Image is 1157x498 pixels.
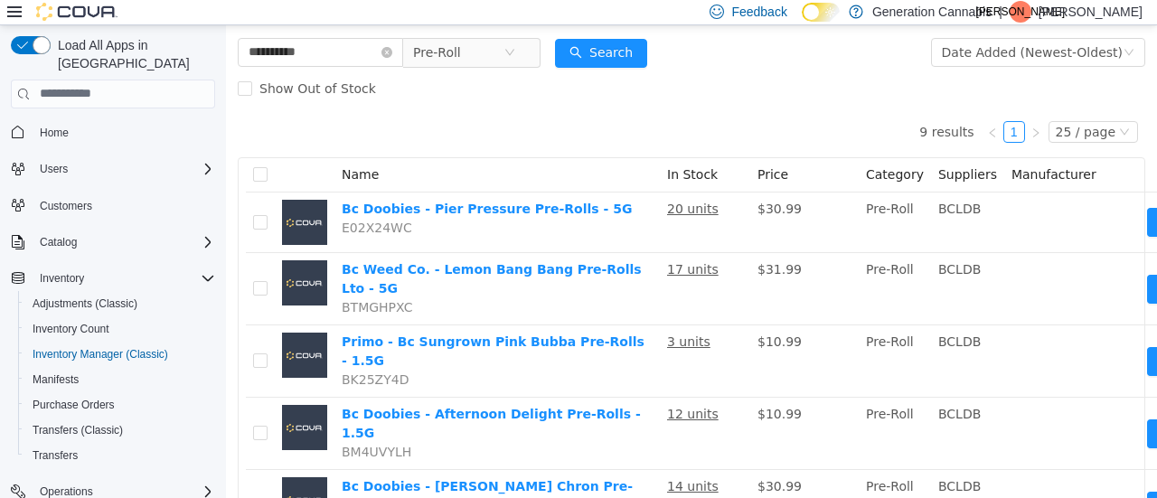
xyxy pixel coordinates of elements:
span: Inventory Count [25,318,215,340]
span: Suppliers [712,142,771,156]
span: Inventory Manager (Classic) [25,343,215,365]
span: BCLDB [712,176,755,191]
input: Dark Mode [802,3,840,22]
span: Manifests [25,369,215,390]
button: Home [4,119,222,146]
span: Purchase Orders [25,394,215,416]
button: Catalog [33,231,84,253]
a: Bc Doobies - Afternoon Delight Pre-Rolls - 1.5G [116,381,415,415]
span: Purchase Orders [33,398,115,412]
td: Pre-Roll [633,300,705,372]
li: Previous Page [756,96,777,117]
div: 25 / page [830,97,889,117]
span: Catalog [40,235,77,249]
span: Manifests [33,372,79,387]
button: Users [33,158,75,180]
span: Inventory [33,268,215,289]
span: Pre-Roll [187,14,235,41]
span: Category [640,142,698,156]
button: Users [4,156,222,182]
u: 14 units [441,454,493,468]
button: Manifests [18,367,222,392]
a: Primo - Bc Sungrown Pink Bubba Pre-Rolls - 1.5G [116,309,419,343]
a: 1 [778,97,798,117]
button: Catalog [4,230,222,255]
span: Manufacturer [785,142,870,156]
span: Customers [33,194,215,217]
img: Bc Doobies - Pier Pressure Pre-Rolls - 5G placeholder [56,174,101,220]
span: Dark Mode [802,22,803,23]
span: In Stock [441,142,492,156]
span: $31.99 [531,237,576,251]
i: icon: right [804,102,815,113]
button: Customers [4,193,222,219]
a: Transfers [25,445,85,466]
p: [PERSON_NAME] [1039,1,1143,23]
span: [PERSON_NAME] [976,1,1066,23]
a: Adjustments (Classic) [25,293,145,315]
button: icon: swapMove [921,394,1004,423]
span: Adjustments (Classic) [33,296,137,311]
p: Generation Cannabis [872,1,992,23]
button: Transfers (Classic) [18,418,222,443]
i: icon: close-circle [155,22,166,33]
span: Transfers (Classic) [33,423,123,437]
button: Inventory Manager (Classic) [18,342,222,367]
div: Date Added (Newest-Oldest) [716,14,897,41]
td: Pre-Roll [633,372,705,445]
span: BCLDB [712,237,755,251]
i: icon: left [761,102,772,113]
li: 1 [777,96,799,117]
button: icon: searchSearch [329,14,421,42]
li: Next Page [799,96,821,117]
a: Home [33,122,76,144]
button: icon: swapMove [921,322,1004,351]
a: Inventory Manager (Classic) [25,343,175,365]
span: Users [40,162,68,176]
i: icon: down [893,101,904,114]
span: Adjustments (Classic) [25,293,215,315]
span: Home [40,126,69,140]
span: Customers [40,199,92,213]
span: BK25ZY4D [116,347,183,362]
a: Bc Doobies - [PERSON_NAME] Chron Pre-Rolls - 5G [116,454,407,487]
div: John Olan [1010,1,1031,23]
span: Feedback [731,3,786,21]
a: Transfers (Classic) [25,419,130,441]
button: Purchase Orders [18,392,222,418]
a: Manifests [25,369,86,390]
u: 3 units [441,309,484,324]
span: $10.99 [531,309,576,324]
span: BTMGHPXC [116,275,186,289]
span: Load All Apps in [GEOGRAPHIC_DATA] [51,36,215,72]
i: icon: down [898,22,908,34]
span: Inventory Count [33,322,109,336]
a: Customers [33,195,99,217]
button: Inventory [33,268,91,289]
a: Bc Weed Co. - Lemon Bang Bang Pre-Rolls Lto - 5G [116,237,416,270]
span: Inventory [40,271,84,286]
u: 20 units [441,176,493,191]
a: Bc Doobies - Pier Pressure Pre-Rolls - 5G [116,176,406,191]
span: BCLDB [712,381,755,396]
span: Price [531,142,562,156]
span: Home [33,121,215,144]
button: icon: swapMove [921,249,1004,278]
span: BCLDB [712,309,755,324]
span: Transfers (Classic) [25,419,215,441]
span: E02X24WC [116,195,186,210]
span: Catalog [33,231,215,253]
a: Purchase Orders [25,394,122,416]
u: 12 units [441,381,493,396]
img: Primo - Bc Sungrown Pink Bubba Pre-Rolls - 1.5G placeholder [56,307,101,352]
span: BCLDB [712,454,755,468]
li: 9 results [693,96,748,117]
span: $10.99 [531,381,576,396]
button: Inventory [4,266,222,291]
img: Bc Doobies - Afternoon Delight Pre-Rolls - 1.5G placeholder [56,380,101,425]
span: Name [116,142,153,156]
img: Bc Weed Co. - Lemon Bang Bang Pre-Rolls Lto - 5G placeholder [56,235,101,280]
a: Inventory Count [25,318,117,340]
u: 17 units [441,237,493,251]
span: Users [33,158,215,180]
